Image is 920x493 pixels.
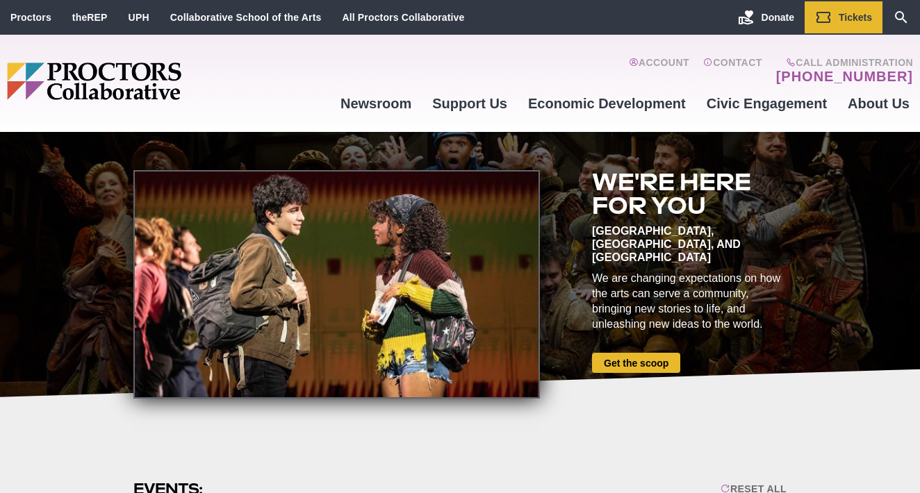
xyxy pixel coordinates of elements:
span: Donate [762,12,794,23]
div: We are changing expectations on how the arts can serve a community, bringing new stories to life,... [592,271,787,332]
h2: We're here for you [592,170,787,217]
div: [GEOGRAPHIC_DATA], [GEOGRAPHIC_DATA], and [GEOGRAPHIC_DATA] [592,224,787,264]
a: About Us [837,85,920,122]
a: [PHONE_NUMBER] [776,68,913,85]
a: Tickets [805,1,882,33]
span: Call Administration [772,57,913,68]
a: Account [629,57,689,85]
a: Search [882,1,920,33]
a: theREP [72,12,108,23]
a: Donate [728,1,805,33]
a: UPH [129,12,149,23]
a: Newsroom [330,85,422,122]
a: Economic Development [518,85,696,122]
a: Contact [703,57,762,85]
a: All Proctors Collaborative [342,12,464,23]
a: Get the scoop [592,353,680,373]
a: Support Us [422,85,518,122]
span: Tickets [839,12,872,23]
a: Proctors [10,12,51,23]
a: Civic Engagement [696,85,837,122]
a: Collaborative School of the Arts [170,12,322,23]
img: Proctors logo [7,62,288,100]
